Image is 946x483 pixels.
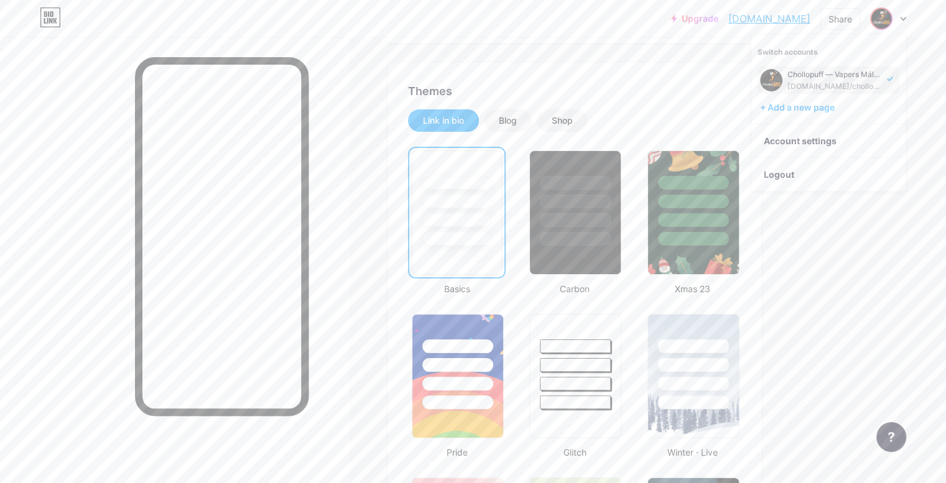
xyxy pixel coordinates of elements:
div: Glitch [526,446,623,459]
div: Pride [408,446,506,459]
li: Logout [751,158,906,191]
a: Account settings [751,124,906,158]
a: Upgrade [671,14,718,24]
div: Shop [552,114,573,127]
img: chollo puff [871,9,891,29]
div: Xmas 23 [644,282,741,295]
div: Winter · Live [644,446,741,459]
div: + Add a new page [760,101,899,114]
img: chollo puff [760,69,782,91]
a: [DOMAIN_NAME] [728,11,810,26]
div: Carbon [526,282,623,295]
div: Chollopuff — Vapers Málaga [787,70,883,80]
div: [DOMAIN_NAME]/chollopuff [787,81,883,91]
div: Blog [499,114,517,127]
div: Basics [408,282,506,295]
div: Link in bio [423,114,464,127]
div: Share [828,12,852,25]
div: Themes [408,83,741,99]
span: Switch accounts [758,47,818,57]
